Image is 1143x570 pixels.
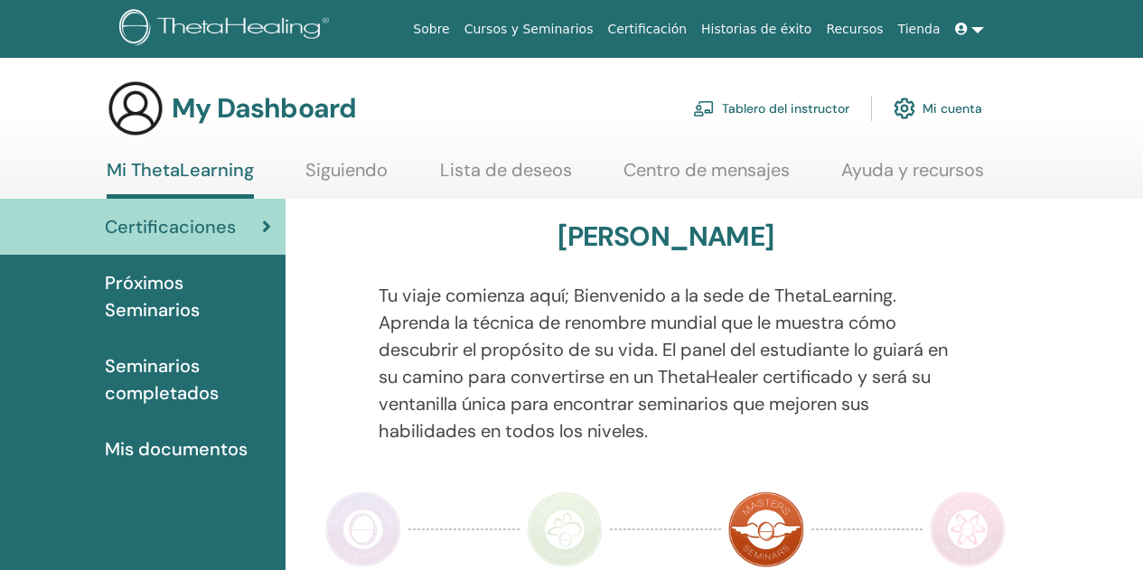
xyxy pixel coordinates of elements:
img: cog.svg [894,93,915,124]
span: Seminarios completados [105,352,271,406]
img: Master [728,491,804,567]
a: Tablero del instructor [693,89,849,128]
img: Practitioner [325,491,401,567]
a: Certificación [600,13,694,46]
a: Tienda [891,13,948,46]
span: Mis documentos [105,435,248,463]
a: Lista de deseos [440,159,572,194]
a: Centro de mensajes [623,159,790,194]
a: Mi ThetaLearning [107,159,254,199]
a: Sobre [406,13,456,46]
img: chalkboard-teacher.svg [693,100,715,117]
img: generic-user-icon.jpg [107,79,164,137]
a: Mi cuenta [894,89,982,128]
a: Recursos [819,13,890,46]
span: Próximos Seminarios [105,269,271,323]
img: Instructor [527,491,603,567]
p: Tu viaje comienza aquí; Bienvenido a la sede de ThetaLearning. Aprenda la técnica de renombre mun... [379,282,953,444]
a: Cursos y Seminarios [457,13,601,46]
a: Ayuda y recursos [841,159,984,194]
a: Historias de éxito [694,13,819,46]
h3: [PERSON_NAME] [557,220,773,253]
img: logo.png [119,9,335,50]
span: Certificaciones [105,213,236,240]
img: Certificate of Science [930,491,1006,567]
a: Siguiendo [305,159,388,194]
h3: My Dashboard [172,92,356,125]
